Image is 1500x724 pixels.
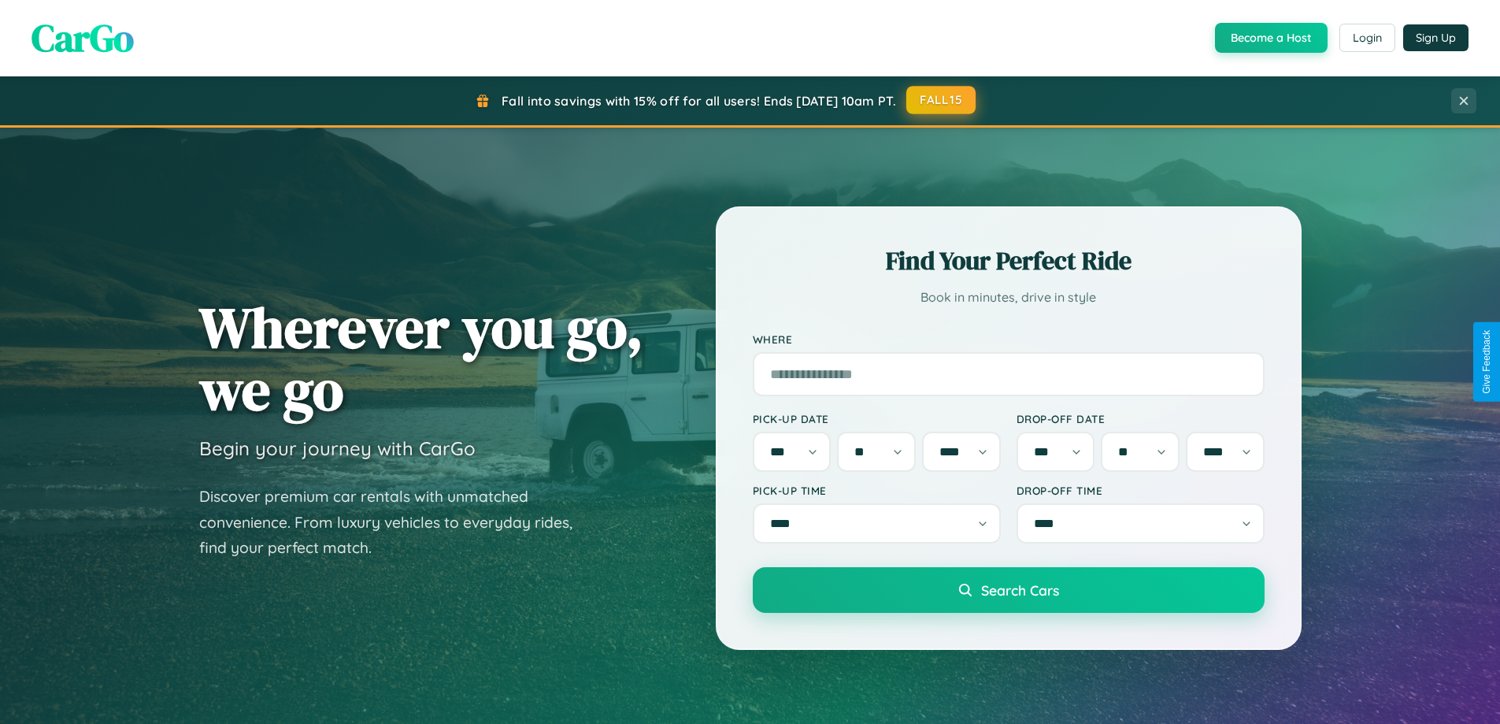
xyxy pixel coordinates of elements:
iframe: Intercom live chat [16,670,54,708]
label: Pick-up Time [753,484,1001,497]
span: Fall into savings with 15% off for all users! Ends [DATE] 10am PT. [502,93,896,109]
span: Search Cars [981,581,1059,599]
button: Search Cars [753,567,1265,613]
p: Discover premium car rentals with unmatched convenience. From luxury vehicles to everyday rides, ... [199,484,593,561]
button: FALL15 [906,86,976,114]
label: Pick-up Date [753,412,1001,425]
p: Book in minutes, drive in style [753,286,1265,309]
label: Drop-off Date [1017,412,1265,425]
label: Drop-off Time [1017,484,1265,497]
button: Sign Up [1403,24,1469,51]
div: Give Feedback [1481,330,1492,394]
button: Become a Host [1215,23,1328,53]
h3: Begin your journey with CarGo [199,436,476,460]
label: Where [753,332,1265,346]
h1: Wherever you go, we go [199,296,643,421]
h2: Find Your Perfect Ride [753,243,1265,278]
button: Login [1339,24,1395,52]
span: CarGo [31,12,134,64]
